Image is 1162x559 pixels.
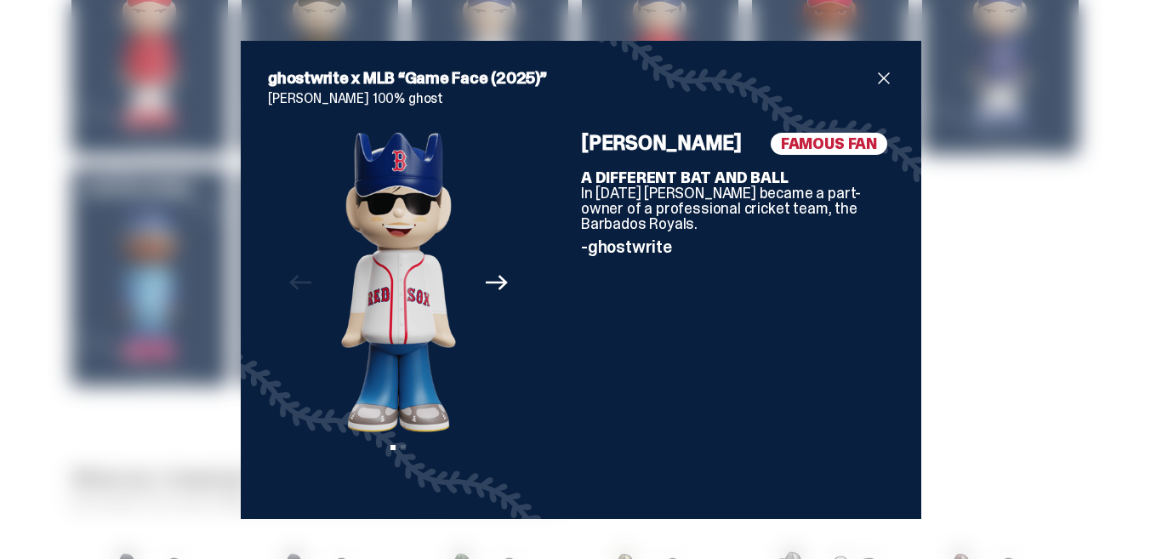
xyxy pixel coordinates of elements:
[771,133,887,155] span: FAMOUS FAN
[478,264,515,301] button: Next
[341,133,456,433] img: Property%201=Mark%20Wahlberg,%20Property%202=true,%20Angle=Front.png
[390,445,396,450] button: View slide 1
[581,170,894,231] p: In [DATE] [PERSON_NAME] became a part-owner of a professional cricket team, the Barbados Royals.
[581,168,789,188] b: A DIFFERENT BAT AND BALL
[581,238,894,255] p: -ghostwrite
[581,133,894,153] h4: [PERSON_NAME]
[401,445,406,450] button: View slide 2
[268,68,874,88] h2: ghostwrite x MLB “Game Face (2025)”
[268,92,894,106] p: [PERSON_NAME] 100% ghost
[874,68,894,88] button: close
